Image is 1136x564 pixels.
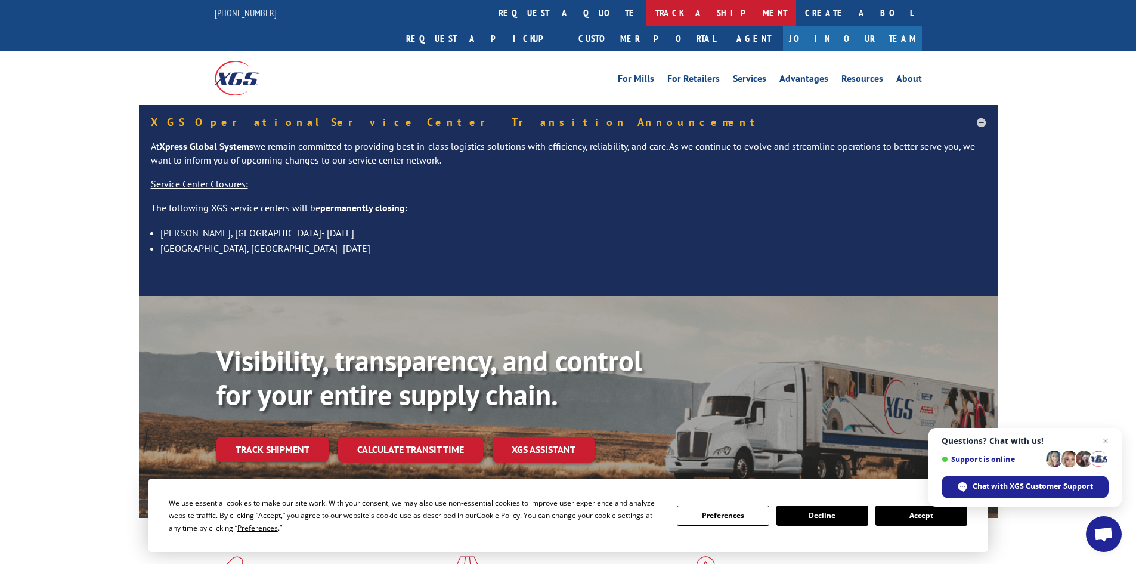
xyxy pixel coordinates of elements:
[151,201,986,225] p: The following XGS service centers will be :
[215,7,277,19] a: [PHONE_NUMBER]
[320,202,405,214] strong: permanently closing
[338,437,483,463] a: Calculate transit time
[148,479,988,552] div: Cookie Consent Prompt
[569,26,725,51] a: Customer Portal
[783,26,922,51] a: Join Our Team
[160,241,986,256] li: [GEOGRAPHIC_DATA], [GEOGRAPHIC_DATA]- [DATE]
[493,437,595,463] a: XGS ASSISTANT
[169,497,663,534] div: We use essential cookies to make our site work. With your consent, we may also use non-essential ...
[1086,516,1122,552] a: Open chat
[942,476,1109,498] span: Chat with XGS Customer Support
[216,342,642,414] b: Visibility, transparency, and control for your entire supply chain.
[942,455,1042,464] span: Support is online
[733,74,766,87] a: Services
[942,436,1109,446] span: Questions? Chat with us!
[159,140,253,152] strong: Xpress Global Systems
[875,506,967,526] button: Accept
[973,481,1093,492] span: Chat with XGS Customer Support
[476,510,520,520] span: Cookie Policy
[677,506,769,526] button: Preferences
[667,74,720,87] a: For Retailers
[216,437,329,462] a: Track shipment
[151,140,986,178] p: At we remain committed to providing best-in-class logistics solutions with efficiency, reliabilit...
[151,117,986,128] h5: XGS Operational Service Center Transition Announcement
[896,74,922,87] a: About
[725,26,783,51] a: Agent
[237,523,278,533] span: Preferences
[779,74,828,87] a: Advantages
[397,26,569,51] a: Request a pickup
[618,74,654,87] a: For Mills
[160,225,986,241] li: [PERSON_NAME], [GEOGRAPHIC_DATA]- [DATE]
[151,178,248,190] u: Service Center Closures:
[776,506,868,526] button: Decline
[841,74,883,87] a: Resources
